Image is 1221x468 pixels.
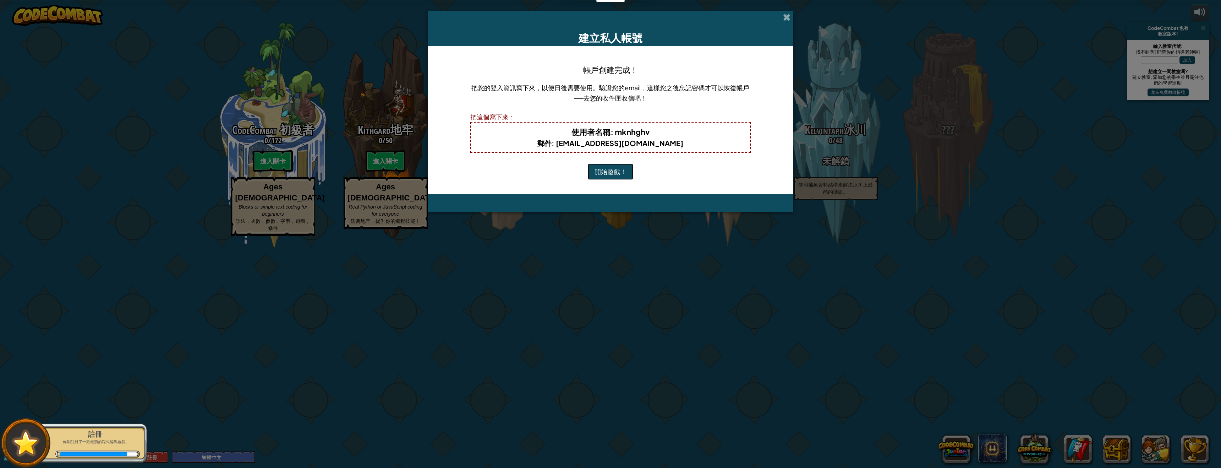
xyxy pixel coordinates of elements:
div: 註冊 [50,429,140,439]
span: 建立私人帳號 [579,31,642,44]
button: 開始遊戲！ [588,163,633,180]
b: : mknhghv [571,127,650,137]
span: 1 [52,449,61,459]
img: default.png [10,427,42,459]
h4: 帳戶創建完成！ [583,64,638,75]
span: 使用者名稱 [571,127,610,137]
span: 郵件 [537,139,552,147]
div: 把這個寫下來： [470,112,751,122]
b: : [EMAIL_ADDRESS][DOMAIN_NAME] [537,139,683,147]
p: 把您的登入資訊寫下來，以便日後需要使用。驗證您的email，這樣您之後忘記密碼才可以恢復帳戶──去您的收件匣收信吧！ [470,82,751,103]
p: 你剛註冊了一款最讚的程式編碼遊戲。 [50,439,140,445]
